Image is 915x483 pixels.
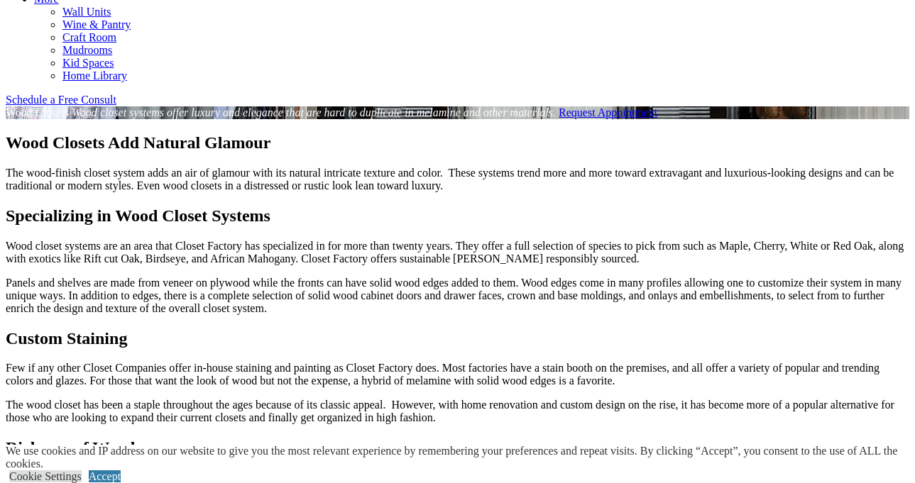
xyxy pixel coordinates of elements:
a: Wine & Pantry [62,18,131,30]
p: Wood closet systems are an area that Closet Factory has specialized in for more than twenty years... [6,240,909,265]
h1: Wood Closets Add Natural Glamour [6,133,909,152]
p: Few if any other Closet Companies offer in-house staining and painting as Closet Factory does. Mo... [6,362,909,387]
a: Cookie Settings [9,470,82,482]
a: Wall Units [62,6,111,18]
em: Wood closet systems offer luxury and elegance that are hard to duplicate in melamine and other ma... [72,106,556,118]
a: Kid Spaces [62,57,114,69]
h2: Richness of Wood [6,438,909,457]
a: Request Appointment [559,106,657,118]
p: Panels and shelves are made from veneer on plywood while the fronts can have solid wood edges add... [6,277,909,315]
a: Accept [89,470,121,482]
a: Mudrooms [62,44,112,56]
div: We use cookies and IP address on our website to give you the most relevant experience by remember... [6,445,915,470]
p: The wood closet has been a staple throughout the ages because of its classic appeal. However, wit... [6,399,909,424]
a: Craft Room [62,31,116,43]
h2: Custom Staining [6,329,909,348]
span: Wood Closets [6,106,69,118]
a: Home Library [62,70,127,82]
p: The wood-finish closet system adds an air of glamour with its natural intricate texture and color... [6,167,909,192]
h2: Specializing in Wood Closet Systems [6,206,909,226]
a: Schedule a Free Consult (opens a dropdown menu) [6,94,116,106]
